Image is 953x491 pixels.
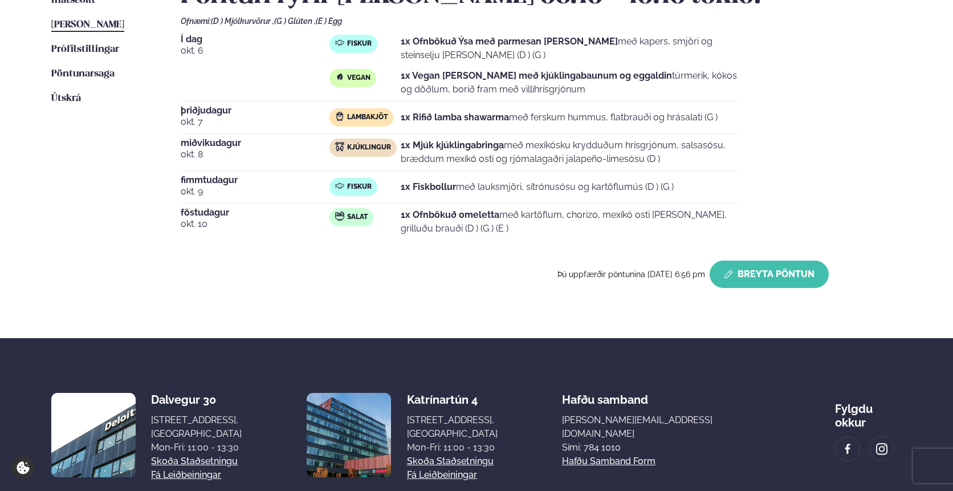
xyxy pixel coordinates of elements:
img: image alt [307,393,391,477]
p: með mexíkósku krydduðum hrísgrjónum, salsasósu, bræddum mexíkó osti og rjómalagaðri jalapeño-lime... [401,139,739,166]
img: chicken.svg [335,142,344,151]
span: Útskrá [51,94,81,103]
p: með lauksmjöri, sítrónusósu og kartöflumús (D ) (G ) [401,180,674,194]
span: Vegan [347,74,370,83]
span: fimmtudagur [181,176,329,185]
p: með ferskum hummus, flatbrauði og hrásalati (G ) [401,111,718,124]
a: Prófílstillingar [51,43,119,56]
div: [STREET_ADDRESS], [GEOGRAPHIC_DATA] [151,413,242,441]
span: (D ) Mjólkurvörur , [211,17,274,26]
span: Pöntunarsaga [51,69,115,79]
img: image alt [875,443,888,456]
div: [STREET_ADDRESS], [GEOGRAPHIC_DATA] [407,413,498,441]
img: Vegan.svg [335,72,344,82]
img: image alt [51,393,136,477]
img: Lamb.svg [335,112,344,121]
img: fish.svg [335,181,344,190]
div: Katrínartún 4 [407,393,498,407]
strong: 1x Ofnbökuð Ýsa með parmesan [PERSON_NAME] [401,36,618,47]
p: túrmerik, kókos og döðlum, borið fram með villihrísgrjónum [401,69,739,96]
span: Fiskur [347,39,372,48]
span: Kjúklingur [347,143,391,152]
span: (G ) Glúten , [274,17,316,26]
span: Lambakjöt [347,113,388,122]
span: föstudagur [181,208,329,217]
strong: 1x Rifið lamba shawarma [401,112,509,123]
span: Hafðu samband [562,384,648,407]
span: Þú uppfærðir pöntunina [DATE] 6:56 pm [557,270,705,279]
strong: 1x Fiskbollur [401,181,456,192]
span: miðvikudagur [181,139,329,148]
a: [PERSON_NAME] [51,18,124,32]
div: Dalvegur 30 [151,393,242,407]
span: Prófílstillingar [51,44,119,54]
span: (E ) Egg [316,17,342,26]
button: Breyta Pöntun [710,261,829,288]
p: Sími: 784 1010 [562,441,771,455]
span: Fiskur [347,182,372,192]
div: Mon-Fri: 11:00 - 13:30 [151,441,242,455]
a: Hafðu samband form [562,455,655,468]
span: okt. 6 [181,44,329,58]
strong: 1x Mjúk kjúklingabringa [401,140,504,151]
p: með kartöflum, chorizo, mexíkó osti [PERSON_NAME], grilluðu brauði (D ) (G ) (E ) [401,208,739,236]
img: image alt [841,443,854,456]
span: þriðjudagur [181,106,329,115]
span: okt. 9 [181,185,329,198]
a: Skoða staðsetningu [407,455,494,468]
a: Cookie settings [11,456,35,480]
strong: 1x Vegan [PERSON_NAME] með kjúklingabaunum og eggaldin [401,70,672,81]
span: Salat [347,213,368,222]
span: Í dag [181,35,329,44]
div: Ofnæmi: [181,17,902,26]
a: Útskrá [51,92,81,105]
a: Pöntunarsaga [51,67,115,81]
span: okt. 8 [181,148,329,161]
a: Fá leiðbeiningar [151,468,221,482]
span: okt. 7 [181,115,329,129]
a: Skoða staðsetningu [151,455,238,468]
p: með kapers, smjöri og steinselju [PERSON_NAME] (D ) (G ) [401,35,739,62]
div: Fylgdu okkur [835,393,902,429]
a: image alt [836,437,860,461]
img: fish.svg [335,38,344,47]
strong: 1x Ofnbökuð omeletta [401,209,499,220]
div: Mon-Fri: 11:00 - 13:30 [407,441,498,455]
img: salad.svg [335,212,344,221]
a: Fá leiðbeiningar [407,468,477,482]
a: [PERSON_NAME][EMAIL_ADDRESS][DOMAIN_NAME] [562,413,771,441]
span: okt. 10 [181,217,329,231]
span: [PERSON_NAME] [51,20,124,30]
a: image alt [870,437,894,461]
